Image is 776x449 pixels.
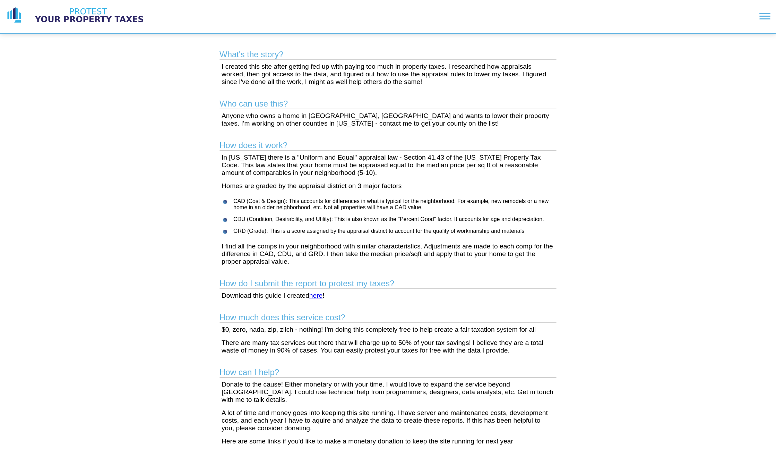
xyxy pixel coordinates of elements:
[222,326,554,333] p: $0, zero, nada, zip, zilch - nothing! I'm doing this completely free to help create a fair taxati...
[233,228,560,234] li: GRD (Grade): This is a score assigned by the appraisal district to account for the quality of wor...
[219,367,557,378] h2: How can I help?
[233,216,560,222] li: CDU (Condition, Desirability, and Utility): This is also known as the "Percent Good" factor. It a...
[222,112,554,127] p: Anyone who owns a home in [GEOGRAPHIC_DATA], [GEOGRAPHIC_DATA] and wants to lower their property ...
[222,409,554,432] p: A lot of time and money goes into keeping this site running. I have server and maintenance costs,...
[222,182,554,190] p: Homes are graded by the appraisal district on 3 major factors
[222,243,554,265] p: I find all the comps in your neighborhood with similar characteristics. Adjustments are made to e...
[222,438,554,445] p: Here are some links if you'd like to make a monetary donation to keep the site running for next year
[28,7,150,24] img: logo text
[219,279,557,289] h2: How do I submit the report to protest my taxes?
[6,7,150,24] a: logo logo text
[222,292,554,299] p: Download this guide I created !
[233,198,560,211] li: CAD (Cost & Design): This accounts for differences in what is typical for the neighborhood. For e...
[222,339,554,354] p: There are many tax services out there that will charge up to 50% of your tax savings! I believe t...
[6,7,23,24] img: logo
[219,99,557,109] h2: Who can use this?
[222,381,554,404] p: Donate to the cause! Either monetary or with your time. I would love to expand the service beyond...
[222,154,554,177] p: In [US_STATE] there is a "Uniform and Equal" appraisal law - Section 41.43 of the [US_STATE] Prop...
[219,50,557,60] h2: What's the story?
[219,313,557,323] h2: How much does this service cost?
[222,63,554,86] p: I created this site after getting fed up with paying too much in property taxes. I researched how...
[309,292,322,299] a: here
[219,141,557,151] h2: How does it work?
